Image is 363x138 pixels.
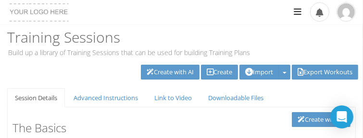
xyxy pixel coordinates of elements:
[200,88,271,108] a: Downloadable Files
[239,65,279,80] button: Import
[13,122,175,134] h3: The Basics
[7,29,363,45] h3: Training Sessions
[201,65,238,80] a: Create
[7,47,363,57] p: Build up a library of Training Sessions that can be used for building Training Plans
[330,105,353,128] div: Open Intercom Messenger
[7,88,65,108] a: Session Details
[337,2,356,22] img: 1dff75413cfcd60516179edc53a91786
[141,65,200,80] a: Create with AI
[66,88,146,108] a: Advanced Instructions
[292,65,358,80] a: Export Workouts
[292,112,350,127] a: Create with AI
[147,88,200,108] a: Link to Video
[7,1,71,24] img: yourlogohere.png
